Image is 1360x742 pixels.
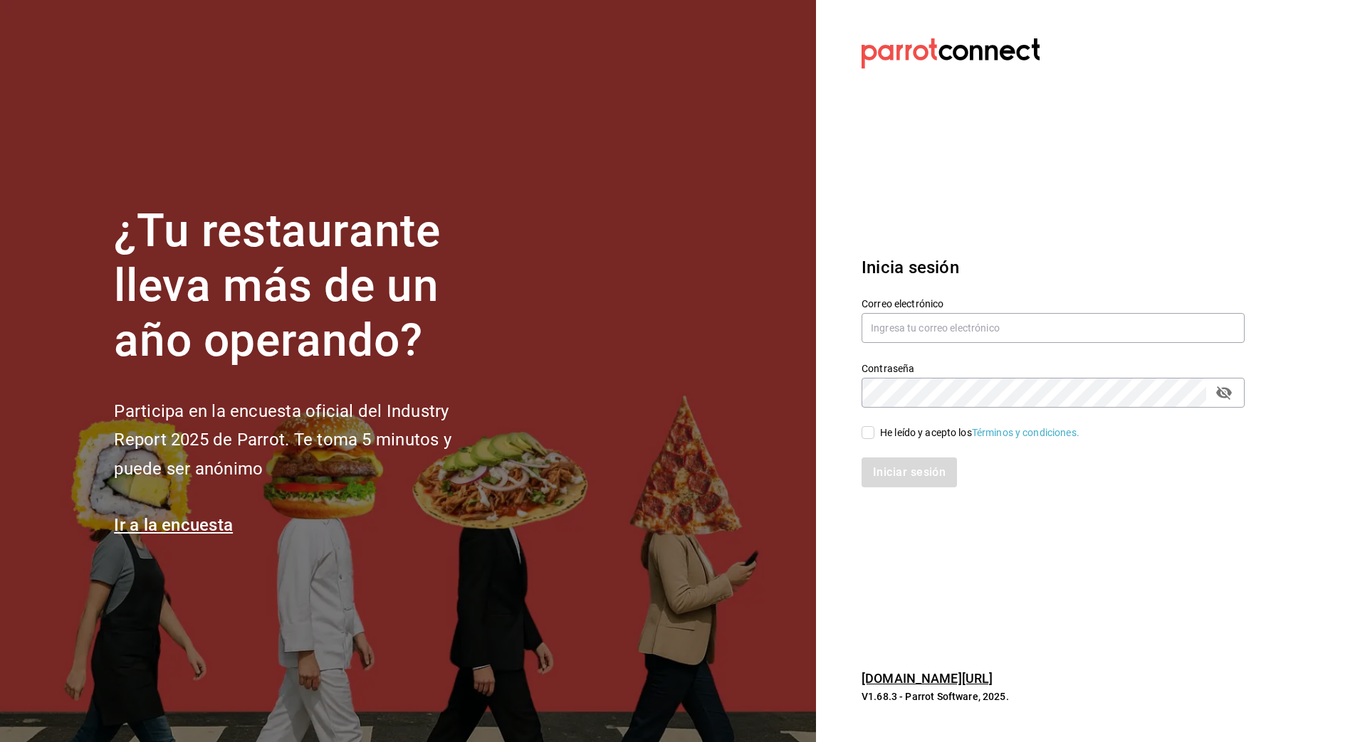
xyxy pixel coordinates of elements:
[880,425,1079,440] div: He leído y acepto los
[114,204,498,368] h1: ¿Tu restaurante lleva más de un año operando?
[862,255,1245,280] h3: Inicia sesión
[114,515,233,535] a: Ir a la encuesta
[862,364,1245,373] label: Contraseña
[862,299,1245,309] label: Correo electrónico
[1212,381,1236,405] button: passwordField
[114,397,498,484] h2: Participa en la encuesta oficial del Industry Report 2025 de Parrot. Te toma 5 minutos y puede se...
[972,427,1079,438] a: Términos y condiciones.
[862,313,1245,343] input: Ingresa tu correo electrónico
[862,671,993,686] a: [DOMAIN_NAME][URL]
[862,689,1245,704] p: V1.68.3 - Parrot Software, 2025.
